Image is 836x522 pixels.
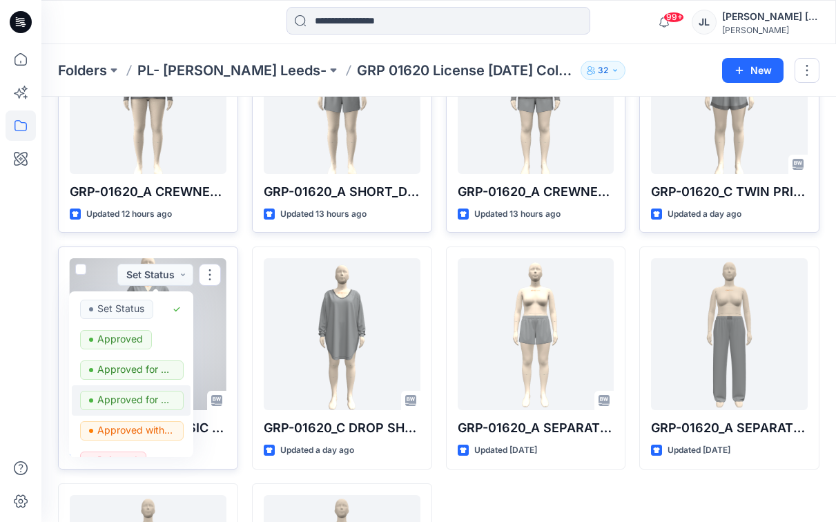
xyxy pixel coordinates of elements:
a: GRP-01620_A CREWNECK + SHORT SET_DEVELOPMENT [458,22,614,174]
p: Updated [DATE] [668,443,730,458]
a: GRP-01620_C TWIN PRINT NOTCH COLLAR_DEVELOPMENT [651,22,808,174]
p: GRP-01620_A CREWNECK + SHORT SET_DEVELOPMENT [458,182,614,202]
p: Updated 13 hours ago [280,207,367,222]
a: Folders [58,61,107,80]
a: GRP-01620_A CREWNECK_DEVELOPMENT [70,22,226,174]
p: Approved [97,330,143,348]
a: GRP-01620_C DROP SHOULDER SKIMP_DEVELOPMENT [264,258,420,410]
button: 32 [581,61,625,80]
p: Updated 12 hours ago [86,207,172,222]
div: JL [692,10,717,35]
p: GRP-01620_A CREWNECK_DEVELOPMENT [70,182,226,202]
p: Set Status [97,300,144,318]
a: PL- [PERSON_NAME] Leeds- [137,61,327,80]
a: GRP-01620_A SEPARATE SHORT_DEV [458,258,614,410]
p: Updated a day ago [280,443,354,458]
p: GRP 01620 License [DATE] Collection [357,61,575,80]
p: GRP-01620_C DROP SHOULDER SKIMP_DEVELOPMENT [264,418,420,438]
a: GRP-01620_C CLASSIC NOTCH COLLAR_DEVELOPMENT [70,258,226,410]
div: [PERSON_NAME] [PERSON_NAME] [722,8,819,25]
div: [PERSON_NAME] [722,25,819,35]
p: Approved for Presentation [97,391,175,409]
a: GRP-01620_A SHORT_DEVELOPMENT [264,22,420,174]
p: 32 [598,63,608,78]
p: Updated [DATE] [474,443,537,458]
p: GRP-01620_A SHORT_DEVELOPMENT [264,182,420,202]
button: New [722,58,784,83]
p: GRP-01620_C TWIN PRINT NOTCH COLLAR_DEVELOPMENT [651,182,808,202]
p: Approved for Production [97,360,175,378]
p: GRP-01620_A SEPARATE PANT _DEV [651,418,808,438]
p: Rejected [97,452,137,470]
span: 99+ [663,12,684,23]
a: GRP-01620_A SEPARATE PANT _DEV [651,258,808,410]
p: Updated 13 hours ago [474,207,561,222]
p: Approved with corrections [97,421,175,439]
p: Updated a day ago [668,207,741,222]
p: GRP-01620_A SEPARATE SHORT_DEV [458,418,614,438]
